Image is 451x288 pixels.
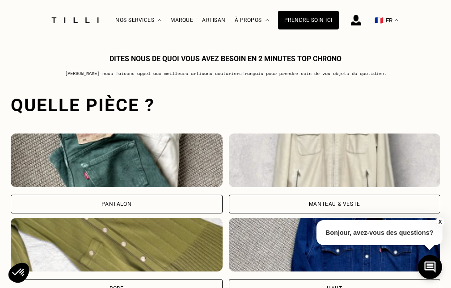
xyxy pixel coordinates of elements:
img: Tilli retouche votre Manteau & Veste [229,134,441,187]
a: Marque [170,17,193,23]
div: Nos services [115,0,161,40]
a: Artisan [202,17,226,23]
button: X [435,217,444,227]
img: Tilli retouche votre Pantalon [11,134,223,187]
div: Pantalon [101,201,131,207]
div: Manteau & Veste [309,201,360,207]
img: Menu déroulant à propos [266,19,269,21]
a: Prendre soin ici [278,11,339,29]
img: Menu déroulant [158,19,161,21]
img: Logo du service de couturière Tilli [48,17,102,23]
img: Tilli retouche votre Robe [11,218,223,271]
p: [PERSON_NAME] nous faisons appel aux meilleurs artisans couturiers français pour prendre soin de ... [65,70,387,77]
div: À propos [235,0,269,40]
img: icône connexion [351,15,361,25]
button: 🇫🇷 FR [370,0,403,40]
p: Bonjour, avez-vous des questions? [316,220,443,245]
h1: Dites nous de quoi vous avez besoin en 2 minutes top chrono [110,54,341,63]
div: Quelle pièce ? [11,95,440,116]
img: Tilli retouche votre Haut [229,218,441,271]
img: menu déroulant [395,19,398,21]
span: 🇫🇷 [375,16,384,25]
